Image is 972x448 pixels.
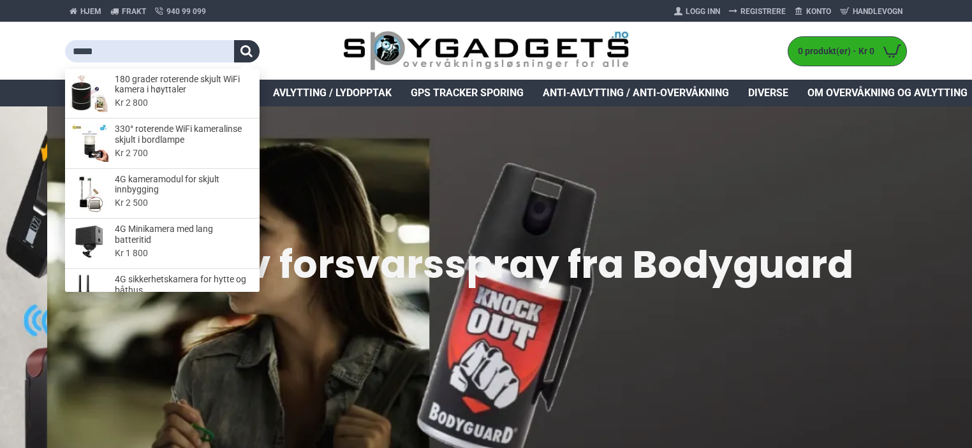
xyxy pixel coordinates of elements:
[65,118,260,168] a: 330° roterende WiFi kameralinse skjult i bordlampeKr 2 700
[65,168,260,219] a: 4G kameramodul for skjult innbyggingKr 2 500
[166,6,206,17] span: 940 99 099
[70,224,108,262] img: 4g-mini-kamera-60x60.webp
[70,124,108,162] img: roterende-skjult-kamera-bordlamp-1-60x60.webp
[788,45,878,58] span: 0 produkt(er) - Kr 0
[65,69,260,119] a: 180 grader roterende skjult WiFi kamera i høyttalerKr 2 800
[853,6,902,17] span: Handlevogn
[670,1,725,22] a: Logg Inn
[70,274,108,312] img: utendors-overvakingskamera-uten-wifi-60x60.webp
[80,6,101,17] span: Hjem
[725,1,790,22] a: Registrere
[836,1,907,22] a: Handlevogn
[740,6,786,17] span: Registrere
[115,74,251,96] span: 180 grader roterende skjult WiFi kamera i høyttaler
[115,174,251,196] span: 4G kameramodul for skjult innbygging
[686,6,720,17] span: Logg Inn
[115,124,251,145] span: 330° roterende WiFi kameralinse skjult i bordlampe
[739,80,798,106] a: Diverse
[115,247,251,260] span: Kr 1 800
[115,147,251,160] span: Kr 2 700
[115,196,251,210] span: Kr 2 500
[65,218,260,268] a: 4G Minikamera med lang batteritidKr 1 800
[807,85,968,101] span: Om overvåkning og avlytting
[788,37,906,66] a: 0 produkt(er) - Kr 0
[273,85,392,101] span: Avlytting / Lydopptak
[411,85,524,101] span: GPS Tracker Sporing
[115,274,251,296] span: 4G sikkerhetskamera for hytte og båthus
[115,224,251,245] span: 4G Minikamera med lang batteritid
[790,1,836,22] a: Konto
[533,80,739,106] a: Anti-avlytting / Anti-overvåkning
[115,96,251,110] span: Kr 2 800
[806,6,831,17] span: Konto
[70,174,108,212] img: 4g-kameramodul-1-60x60.webp
[543,85,729,101] span: Anti-avlytting / Anti-overvåkning
[401,80,533,106] a: GPS Tracker Sporing
[343,31,630,72] img: SpyGadgets.no
[748,85,788,101] span: Diverse
[122,6,146,17] span: Frakt
[263,80,401,106] a: Avlytting / Lydopptak
[65,268,260,319] a: 4G sikkerhetskamera for hytte og båthusKr 1 995
[70,74,108,112] img: motorisert-wifi-spionkamera-i-bluetooth-hoyttaler-60x60.webp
